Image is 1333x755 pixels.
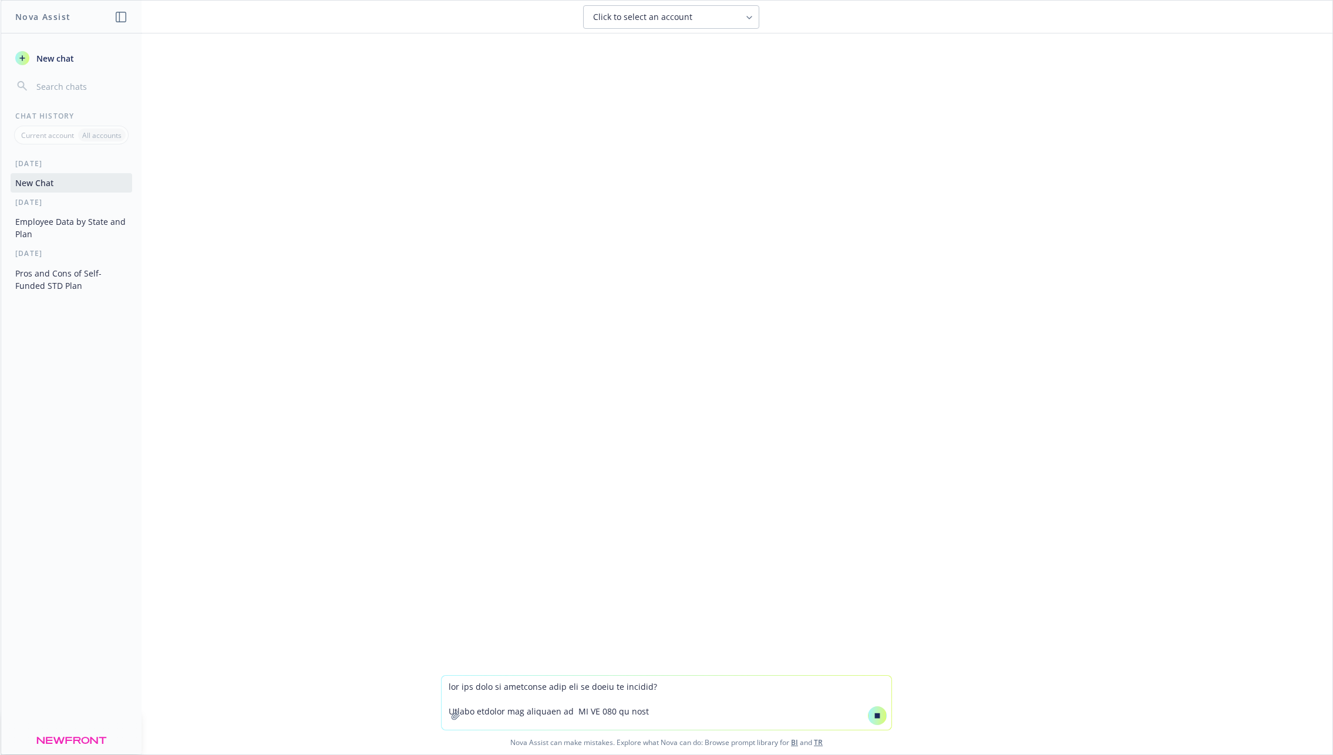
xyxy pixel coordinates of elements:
h1: Nova Assist [15,11,70,23]
span: Nova Assist can make mistakes. Explore what Nova can do: Browse prompt library for and [5,730,1328,754]
button: Employee Data by State and Plan [11,212,132,244]
a: BI [791,737,798,747]
button: New Chat [11,173,132,193]
p: Current account [21,130,74,140]
div: [DATE] [1,248,142,258]
input: Search chats [34,78,127,95]
div: Chat History [1,111,142,121]
a: TR [814,737,823,747]
button: New chat [11,48,132,69]
button: Click to select an account [583,5,759,29]
span: Click to select an account [593,11,692,23]
span: New chat [34,52,74,65]
div: [DATE] [1,197,142,207]
p: All accounts [82,130,122,140]
div: [DATE] [1,159,142,168]
button: Pros and Cons of Self-Funded STD Plan [11,264,132,295]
